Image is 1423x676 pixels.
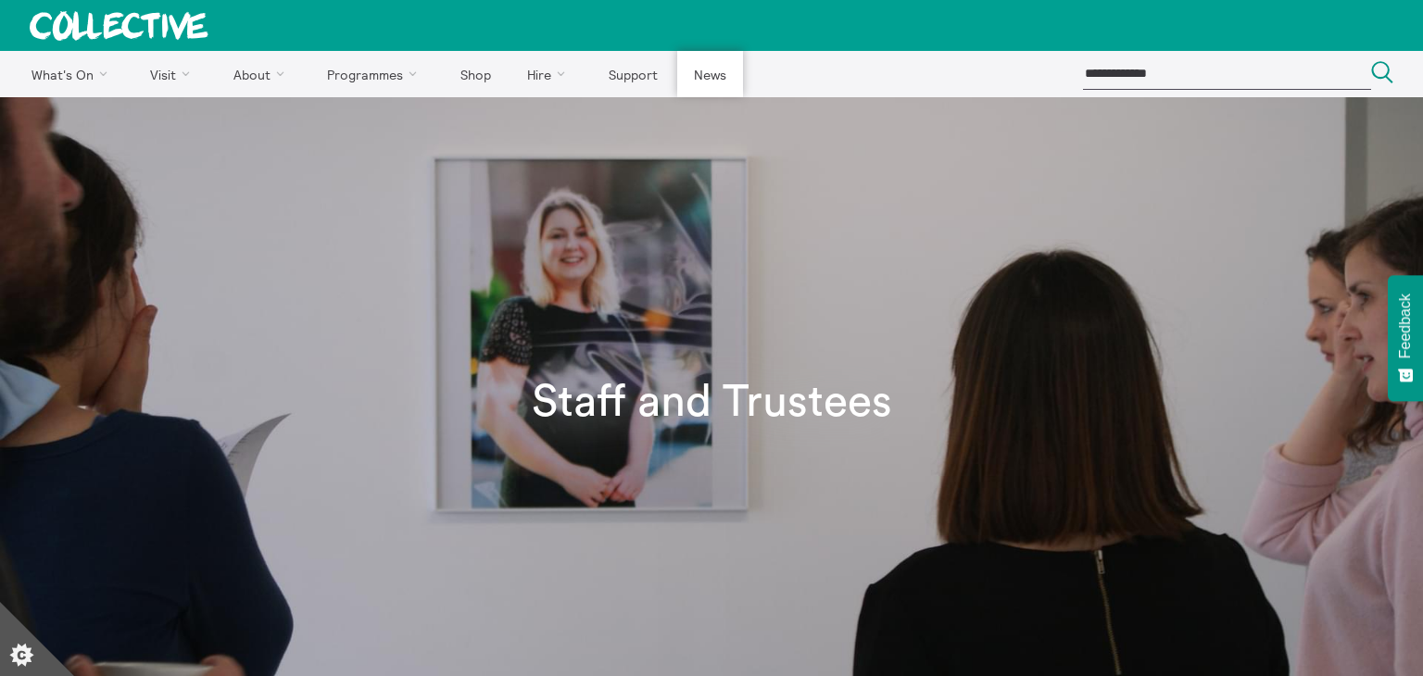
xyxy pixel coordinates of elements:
[1397,294,1414,358] span: Feedback
[134,51,214,97] a: Visit
[511,51,589,97] a: Hire
[217,51,308,97] a: About
[592,51,674,97] a: Support
[311,51,441,97] a: Programmes
[15,51,131,97] a: What's On
[444,51,507,97] a: Shop
[677,51,742,97] a: News
[1388,275,1423,401] button: Feedback - Show survey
